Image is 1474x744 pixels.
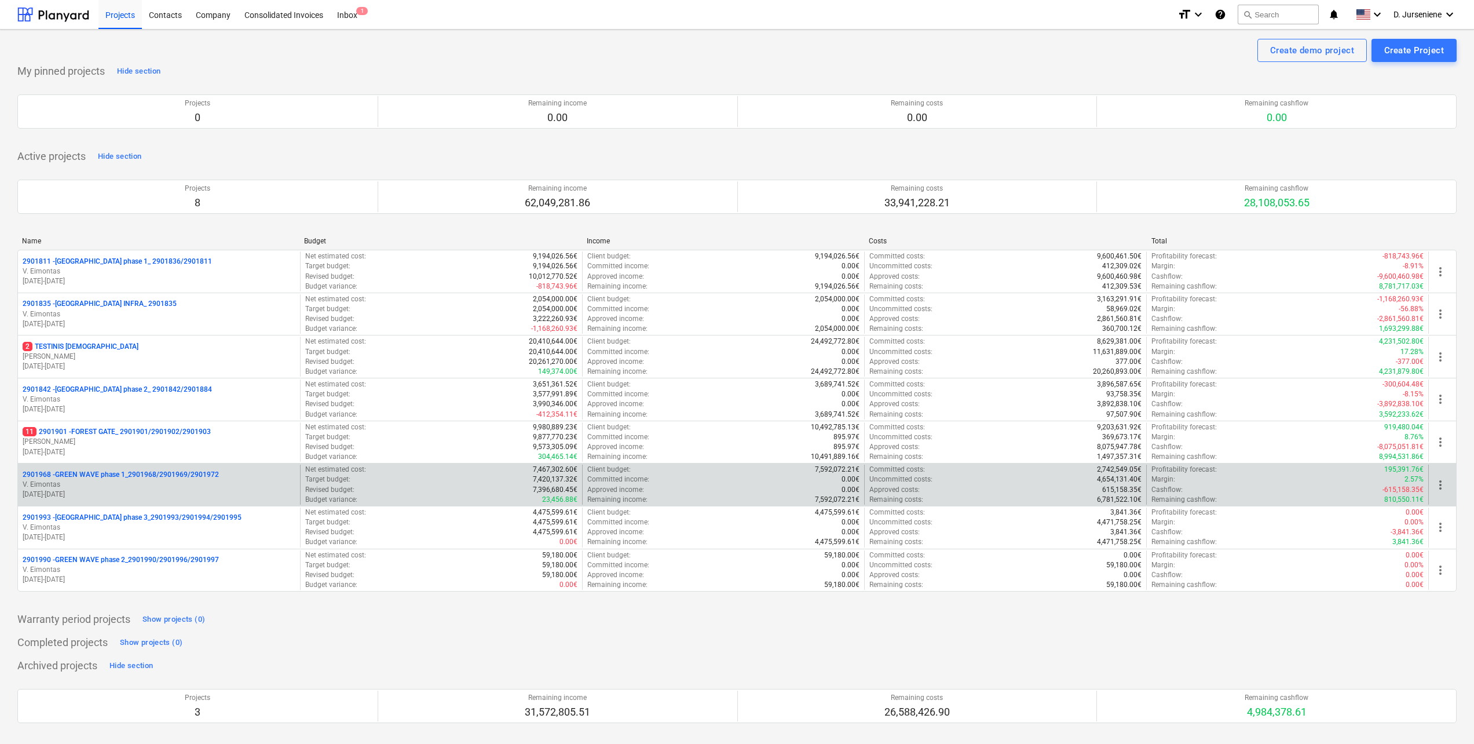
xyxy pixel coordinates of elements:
p: 24,492,772.80€ [811,367,859,377]
p: 0.00€ [842,347,859,357]
span: more_vert [1433,307,1447,321]
p: Uncommitted costs : [869,432,932,442]
p: Client budget : [587,337,631,347]
p: 0.00€ [842,517,859,527]
span: more_vert [1433,350,1447,364]
p: 7,467,302.60€ [533,465,577,475]
p: Budget variance : [305,282,357,291]
p: Committed costs : [869,465,925,475]
div: Name [22,237,295,245]
p: Profitability forecast : [1151,422,1217,432]
p: Committed costs : [869,380,925,389]
button: Create demo project [1257,39,1367,62]
p: -615,158.35€ [1382,485,1424,495]
p: 0.00€ [842,389,859,399]
p: Committed income : [587,475,649,484]
p: V. Eimontas [23,395,295,404]
p: Revised budget : [305,442,354,452]
p: 9,600,461.50€ [1097,251,1142,261]
p: Approved costs : [869,399,920,409]
button: Create Project [1371,39,1457,62]
p: 0.00€ [842,475,859,484]
p: Uncommitted costs : [869,517,932,527]
div: 112901901 -FOREST GATE_ 2901901/2901902/2901903[PERSON_NAME][DATE]-[DATE] [23,427,295,457]
p: -818,743.96€ [536,282,577,291]
p: 2901811 - [GEOGRAPHIC_DATA] phase 1_ 2901836/2901811 [23,257,212,267]
p: 0.00€ [842,314,859,324]
p: [DATE] - [DATE] [23,319,295,329]
p: 3,689,741.52€ [815,380,859,389]
div: 2901993 -[GEOGRAPHIC_DATA] phase 3_2901993/2901994/2901995V. Eimontas[DATE]-[DATE] [23,513,295,542]
p: 2.57% [1404,475,1424,484]
p: Net estimated cost : [305,465,366,475]
p: Remaining cashflow : [1151,367,1217,377]
p: 2901993 - [GEOGRAPHIC_DATA] phase 3_2901993/2901994/2901995 [23,513,242,523]
p: -8.15% [1403,389,1424,399]
p: Committed costs : [869,337,925,347]
div: 2901842 -[GEOGRAPHIC_DATA] phase 2_ 2901842/2901884V. Eimontas[DATE]-[DATE] [23,385,295,414]
p: Margin : [1151,389,1175,399]
p: 0.00 [891,111,943,125]
p: -56.88% [1399,304,1424,314]
p: Committed costs : [869,294,925,304]
div: 2901990 -GREEN WAVE phase 2_2901990/2901996/2901997V. Eimontas[DATE]-[DATE] [23,555,295,585]
p: Approved income : [587,357,644,367]
p: Target budget : [305,517,350,527]
p: Approved income : [587,485,644,495]
span: D. Jurseniene [1393,10,1442,19]
p: Approved costs : [869,442,920,452]
p: 24,492,772.80€ [811,337,859,347]
p: Cashflow : [1151,399,1183,409]
p: Approved costs : [869,272,920,282]
p: Uncommitted costs : [869,304,932,314]
p: 62,049,281.86 [525,196,590,210]
p: Committed costs : [869,251,925,261]
p: Remaining costs : [869,324,923,334]
p: Margin : [1151,347,1175,357]
p: Remaining income : [587,410,648,420]
p: 3,896,587.65€ [1097,380,1142,389]
p: Net estimated cost : [305,422,366,432]
p: 810,550.11€ [1384,495,1424,505]
p: Margin : [1151,304,1175,314]
p: -2,861,560.81€ [1377,314,1424,324]
p: 0.00 [528,111,587,125]
p: -8.91% [1403,261,1424,271]
p: Committed costs : [869,508,925,517]
p: Budget variance : [305,452,357,462]
p: Approved income : [587,272,644,282]
p: Revised budget : [305,357,354,367]
button: Search [1238,5,1319,24]
p: Uncommitted costs : [869,475,932,484]
span: 1 [356,7,368,15]
p: 9,573,305.09€ [533,442,577,452]
p: Projects [185,99,210,108]
p: 2,742,549.05€ [1097,465,1142,475]
p: Committed income : [587,432,649,442]
p: 2901990 - GREEN WAVE phase 2_2901990/2901996/2901997 [23,555,219,565]
p: 2901968 - GREEN WAVE phase 1_2901968/2901969/2901972 [23,470,219,480]
p: Approved income : [587,399,644,409]
p: Approved income : [587,442,644,452]
p: Remaining cashflow : [1151,410,1217,420]
p: 28,108,053.65 [1244,196,1310,210]
p: Committed costs : [869,422,925,432]
p: 9,877,770.23€ [533,432,577,442]
p: 6,781,522.10€ [1097,495,1142,505]
p: [DATE] - [DATE] [23,362,295,371]
div: Hide section [109,659,153,673]
button: Show projects (0) [140,610,208,629]
p: Committed income : [587,347,649,357]
p: -9,600,460.98€ [1377,272,1424,282]
p: -818,743.96€ [1382,251,1424,261]
p: 2,054,000.00€ [815,324,859,334]
p: 2901901 - FOREST GATE_ 2901901/2901902/2901903 [23,427,211,437]
p: Remaining income : [587,324,648,334]
p: Client budget : [587,380,631,389]
p: Revised budget : [305,399,354,409]
p: 0.00€ [842,485,859,495]
span: 11 [23,427,36,436]
p: 8,781,717.03€ [1379,282,1424,291]
p: 304,465.14€ [538,452,577,462]
p: Remaining cashflow : [1151,452,1217,462]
